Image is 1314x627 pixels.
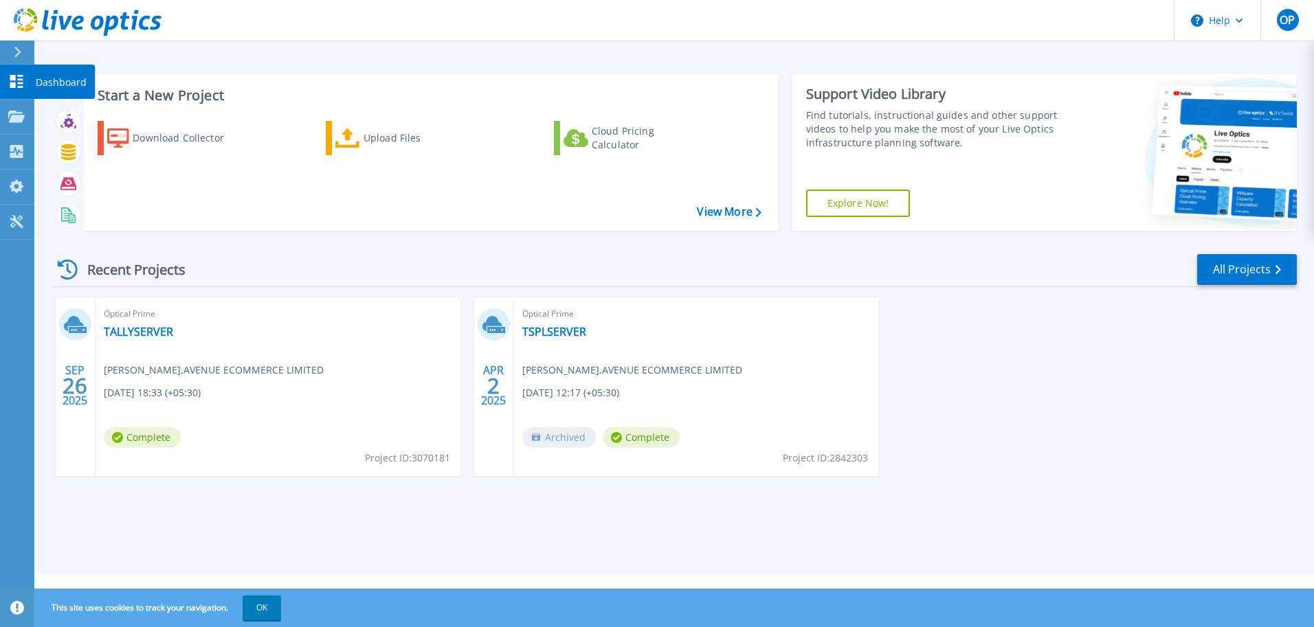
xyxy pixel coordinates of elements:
[98,88,761,103] h3: Start a New Project
[63,380,87,391] span: 26
[522,306,871,321] span: Optical Prime
[62,361,88,411] div: SEP 2025
[104,385,201,400] span: [DATE] 18:33 (+05:30)
[104,325,173,339] a: TALLYSERVER
[522,363,742,378] span: [PERSON_NAME] , AVENUE ECOMMERCE LIMITED
[104,306,452,321] span: Optical Prime
[365,451,450,466] span: Project ID: 3070181
[522,427,596,448] span: Archived
[36,65,87,100] p: Dashboard
[1280,14,1295,25] span: OP
[104,427,181,448] span: Complete
[806,85,1063,103] div: Support Video Library
[592,124,702,152] div: Cloud Pricing Calculator
[806,190,911,217] a: Explore Now!
[806,109,1063,150] div: Find tutorials, instructional guides and other support videos to help you make the most of your L...
[697,205,761,218] a: View More
[104,363,324,378] span: [PERSON_NAME] , AVENUE ECOMMERCE LIMITED
[603,427,680,448] span: Complete
[326,121,479,155] a: Upload Files
[1197,254,1297,285] a: All Projects
[133,124,243,152] div: Download Collector
[554,121,707,155] a: Cloud Pricing Calculator
[98,121,251,155] a: Download Collector
[487,380,500,391] span: 2
[783,451,868,466] span: Project ID: 2842303
[480,361,506,411] div: APR 2025
[53,253,204,286] div: Recent Projects
[364,124,474,152] div: Upload Files
[38,595,281,620] span: This site uses cookies to track your navigation.
[243,595,281,620] button: OK
[522,325,586,339] a: TSPLSERVER
[522,385,619,400] span: [DATE] 12:17 (+05:30)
